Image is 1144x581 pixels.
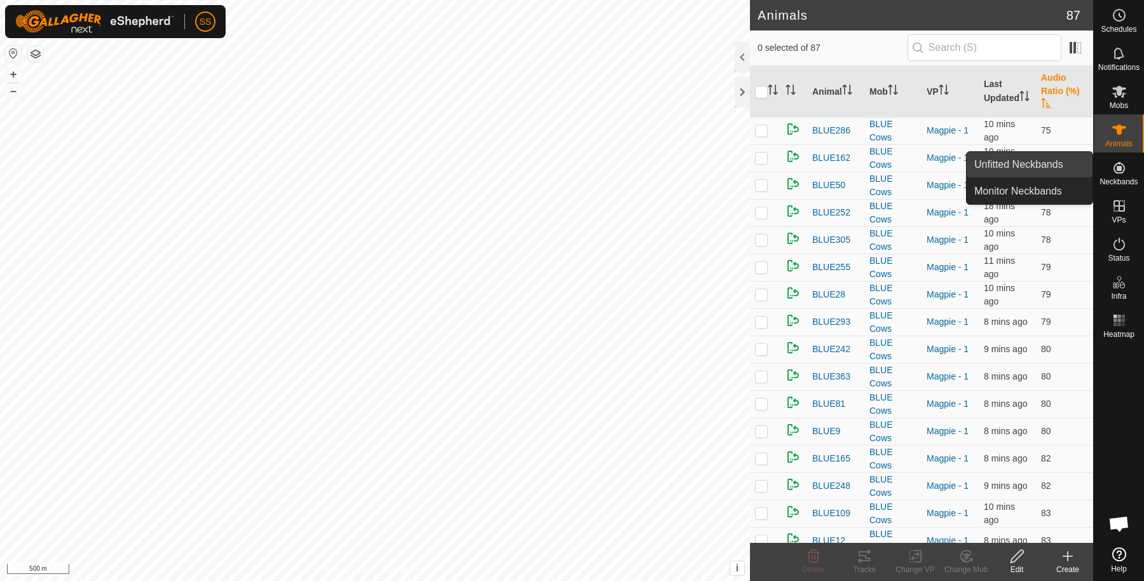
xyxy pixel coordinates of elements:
span: 87 [1066,6,1080,25]
div: BLUE Cows [869,309,916,336]
p-sorticon: Activate to sort [1019,93,1030,103]
span: 78 [1041,207,1051,217]
span: 80 [1041,344,1051,354]
a: Magpie - 1 [927,180,969,190]
span: BLUE248 [812,479,850,493]
span: Help [1111,565,1127,573]
a: Magpie - 1 [927,207,969,217]
div: BLUE Cows [869,500,916,527]
img: returning on [786,203,801,219]
span: BLUE9 [812,425,840,438]
img: returning on [786,449,801,465]
span: BLUE165 [812,452,850,465]
div: BLUE Cows [869,528,916,554]
img: returning on [786,313,801,328]
span: 79 [1041,317,1051,327]
img: returning on [786,258,801,273]
h2: Animals [758,8,1066,23]
span: BLUE109 [812,507,850,520]
th: Last Updated [979,66,1036,118]
a: Magpie - 1 [927,508,969,518]
div: BLUE Cows [869,254,916,281]
span: 12 Sept 2025, 8:24 am [984,481,1027,491]
p-sorticon: Activate to sort [842,86,852,97]
button: i [730,561,744,575]
a: Magpie - 1 [927,453,969,463]
button: – [6,83,21,99]
div: BLUE Cows [869,172,916,199]
span: Notifications [1098,64,1140,71]
span: BLUE242 [812,343,850,356]
span: 75 [1041,125,1051,135]
span: 12 Sept 2025, 8:24 am [984,502,1015,525]
span: 12 Sept 2025, 8:15 am [984,201,1015,224]
a: Magpie - 1 [927,535,969,545]
span: Heatmap [1103,331,1134,338]
div: BLUE Cows [869,364,916,390]
span: BLUE162 [812,151,850,165]
span: SS [200,15,212,29]
span: 12 Sept 2025, 8:24 am [984,283,1015,306]
th: VP [922,66,979,118]
div: Create [1042,564,1093,575]
p-sorticon: Activate to sort [768,86,778,97]
img: returning on [786,531,801,547]
img: returning on [786,285,801,301]
button: Reset Map [6,46,21,61]
span: 0 selected of 87 [758,41,908,55]
img: returning on [786,231,801,246]
span: 78 [1041,235,1051,245]
span: Status [1108,254,1129,262]
img: returning on [786,176,801,191]
span: Animals [1105,140,1133,147]
a: Magpie - 1 [927,125,969,135]
span: Delete [803,565,825,574]
img: returning on [786,422,801,437]
input: Search (S) [908,34,1061,61]
span: Schedules [1101,25,1136,33]
a: Unfitted Neckbands [967,152,1093,177]
div: Tracks [839,564,890,575]
div: BLUE Cows [869,118,916,144]
div: Edit [991,564,1042,575]
a: Magpie - 1 [927,289,969,299]
a: Magpie - 1 [927,344,969,354]
div: BLUE Cows [869,227,916,254]
span: Infra [1111,292,1126,300]
div: BLUE Cows [869,418,916,445]
img: returning on [786,504,801,519]
span: 12 Sept 2025, 8:25 am [984,535,1027,545]
span: 82 [1041,481,1051,491]
a: Magpie - 1 [927,262,969,272]
a: Help [1094,542,1144,578]
span: BLUE252 [812,206,850,219]
p-sorticon: Activate to sort [786,86,796,97]
span: 83 [1041,535,1051,545]
img: returning on [786,367,801,383]
th: Mob [864,66,922,118]
span: BLUE363 [812,370,850,383]
span: 79 [1041,262,1051,272]
div: BLUE Cows [869,473,916,500]
p-sorticon: Activate to sort [939,86,949,97]
th: Audio Ratio (%) [1036,66,1093,118]
p-sorticon: Activate to sort [1041,100,1051,110]
span: 12 Sept 2025, 8:23 am [984,119,1015,142]
a: Magpie - 1 [927,317,969,327]
span: BLUE81 [812,397,845,411]
a: Magpie - 1 [927,481,969,491]
div: Change Mob [941,564,991,575]
img: returning on [786,395,801,410]
span: BLUE286 [812,124,850,137]
span: 12 Sept 2025, 8:25 am [984,371,1027,381]
img: returning on [786,477,801,492]
span: Unfitted Neckbands [974,157,1063,172]
button: + [6,67,21,82]
div: BLUE Cows [869,282,916,308]
p-sorticon: Activate to sort [888,86,898,97]
a: Magpie - 1 [927,235,969,245]
span: 12 Sept 2025, 8:24 am [984,228,1015,252]
a: Monitor Neckbands [967,179,1093,204]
